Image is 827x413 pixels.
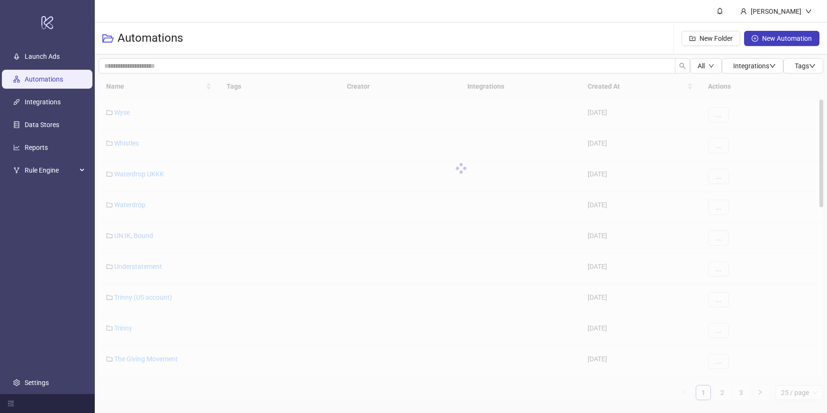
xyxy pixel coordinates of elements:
[717,8,723,14] span: bell
[13,167,20,174] span: fork
[733,62,776,70] span: Integrations
[25,144,48,151] a: Reports
[690,58,722,73] button: Alldown
[752,35,758,42] span: plus-circle
[682,31,740,46] button: New Folder
[25,379,49,386] a: Settings
[8,400,14,407] span: menu-fold
[709,63,714,69] span: down
[679,63,686,69] span: search
[769,63,776,69] span: down
[689,35,696,42] span: folder-add
[25,98,61,106] a: Integrations
[747,6,805,17] div: [PERSON_NAME]
[118,31,183,46] h3: Automations
[795,62,816,70] span: Tags
[25,161,77,180] span: Rule Engine
[762,35,812,42] span: New Automation
[25,75,63,83] a: Automations
[102,33,114,44] span: folder-open
[783,58,823,73] button: Tagsdown
[25,121,59,128] a: Data Stores
[25,53,60,60] a: Launch Ads
[722,58,783,73] button: Integrationsdown
[698,62,705,70] span: All
[744,31,819,46] button: New Automation
[740,8,747,15] span: user
[805,8,812,15] span: down
[809,63,816,69] span: down
[700,35,733,42] span: New Folder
